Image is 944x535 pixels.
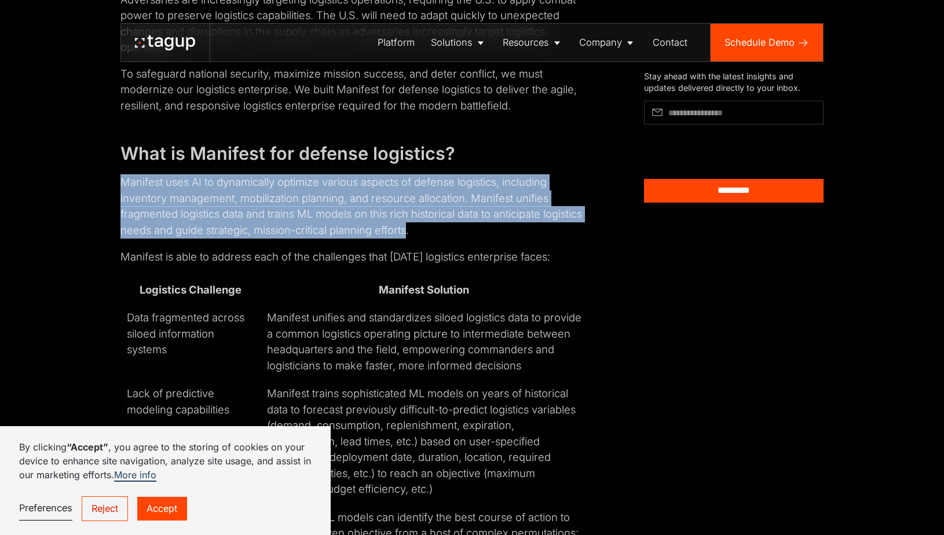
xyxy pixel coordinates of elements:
td: Data fragmented across siloed information systems [120,304,261,380]
a: Solutions [423,24,495,61]
div: Resources [503,35,548,49]
div: Stay ahead with the latest insights and updates delivered directly to your inbox. [644,71,824,94]
td: Manifest unifies and standardizes siloed logistics data to provide a common logistics operating p... [261,304,587,380]
a: More info [114,469,156,482]
a: Schedule Demo [711,24,823,61]
div: Contact [653,35,687,49]
a: Resources [495,24,571,61]
th: Manifest Solution [261,276,587,304]
td: Manifest trains sophisticated ML models on years of historical data to forecast previously diffic... [261,380,587,504]
a: Platform [369,24,423,61]
div: Solutions [431,35,472,49]
a: Reject [82,496,129,521]
a: Accept [137,497,187,521]
h2: What is Manifest for defense logistics? [120,142,588,165]
strong: “Accept” [67,441,108,453]
div: Company [579,35,622,49]
div: Schedule Demo [725,35,795,49]
a: Preferences [19,496,72,521]
iframe: reCAPTCHA [644,129,767,161]
p: Manifest uses AI to dynamically optimize various aspects of defense logistics, including inventor... [120,174,588,238]
th: Logistics Challenge [120,276,261,304]
form: Article Subscribe [644,101,824,203]
div: Platform [378,35,415,49]
a: Contact [645,24,696,61]
a: Company [571,24,645,61]
p: To safeguard national security, maximize mission success, and deter conflict, we must modernize o... [120,66,588,114]
p: By clicking , you agree to the storing of cookies on your device to enhance site navigation, anal... [19,440,312,482]
td: Lack of predictive modeling capabilities [120,380,261,504]
p: Manifest is able to address each of the challenges that [DATE] logistics enterprise faces: [120,249,588,265]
